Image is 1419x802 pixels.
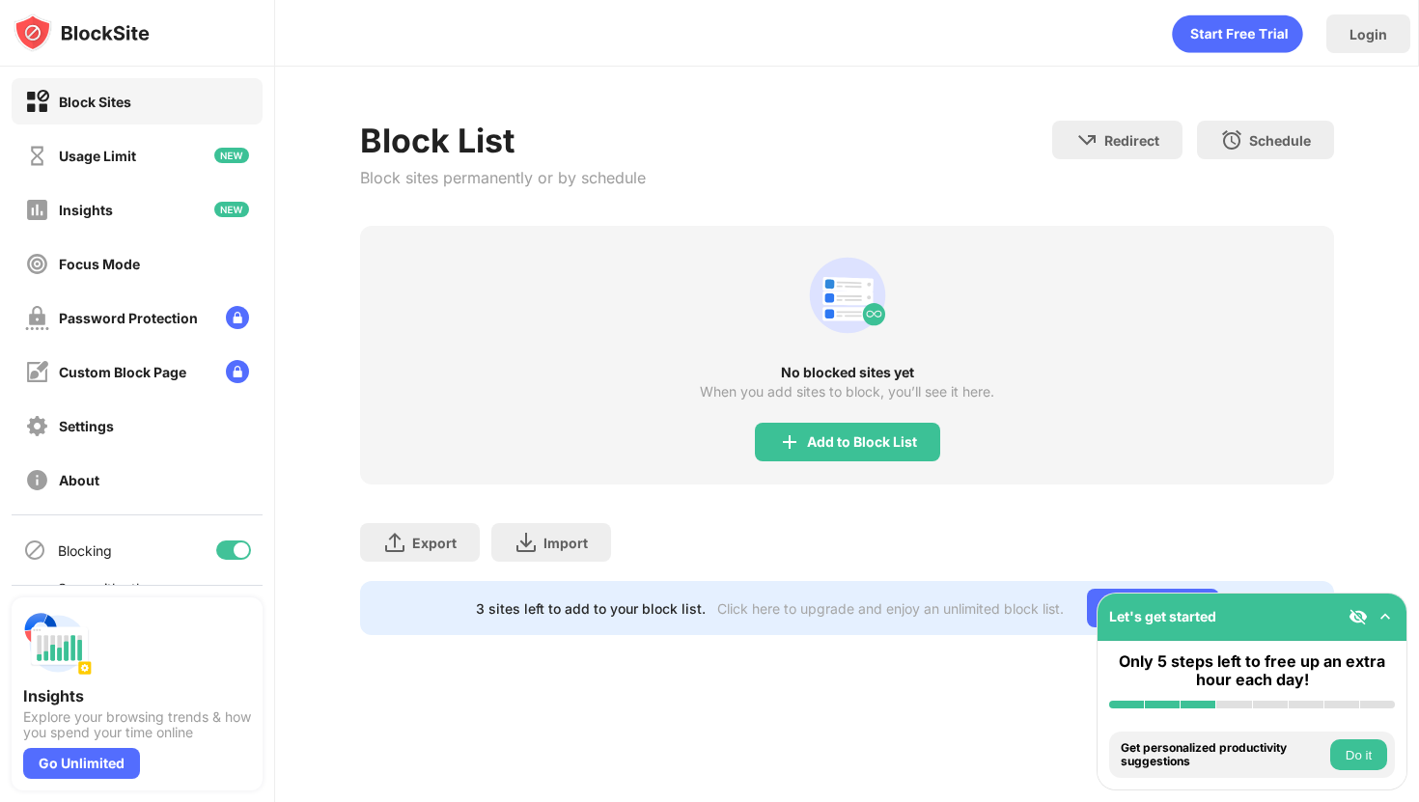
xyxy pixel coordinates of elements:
[360,365,1334,380] div: No blocked sites yet
[25,144,49,168] img: time-usage-off.svg
[14,14,150,52] img: logo-blocksite.svg
[476,600,706,617] div: 3 sites left to add to your block list.
[717,600,1064,617] div: Click here to upgrade and enjoy an unlimited block list.
[25,306,49,330] img: password-protection-off.svg
[25,90,49,114] img: block-on.svg
[543,535,588,551] div: Import
[25,198,49,222] img: insights-off.svg
[59,472,99,488] div: About
[25,468,49,492] img: about-off.svg
[59,418,114,434] div: Settings
[59,202,113,218] div: Insights
[412,535,457,551] div: Export
[23,539,46,562] img: blocking-icon.svg
[214,202,249,217] img: new-icon.svg
[1109,608,1216,624] div: Let's get started
[59,256,140,272] div: Focus Mode
[25,414,49,438] img: settings-off.svg
[25,252,49,276] img: focus-off.svg
[226,360,249,383] img: lock-menu.svg
[23,748,140,779] div: Go Unlimited
[1349,607,1368,626] img: eye-not-visible.svg
[360,168,646,187] div: Block sites permanently or by schedule
[1121,741,1325,769] div: Get personalized productivity suggestions
[801,249,894,342] div: animation
[23,609,93,678] img: push-insights.svg
[1249,132,1311,149] div: Schedule
[1104,132,1159,149] div: Redirect
[59,94,131,110] div: Block Sites
[59,148,136,164] div: Usage Limit
[25,360,49,384] img: customize-block-page-off.svg
[59,364,186,380] div: Custom Block Page
[1172,14,1303,53] div: animation
[214,148,249,163] img: new-icon.svg
[1087,589,1219,627] div: Go Unlimited
[23,686,251,705] div: Insights
[58,580,157,613] div: Sync with other devices
[700,384,994,400] div: When you add sites to block, you’ll see it here.
[360,121,646,160] div: Block List
[1109,652,1395,689] div: Only 5 steps left to free up an extra hour each day!
[23,709,251,740] div: Explore your browsing trends & how you spend your time online
[58,542,112,559] div: Blocking
[1349,26,1387,42] div: Login
[59,310,198,326] div: Password Protection
[226,306,249,329] img: lock-menu.svg
[807,434,917,450] div: Add to Block List
[1376,607,1395,626] img: omni-setup-toggle.svg
[1330,739,1387,770] button: Do it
